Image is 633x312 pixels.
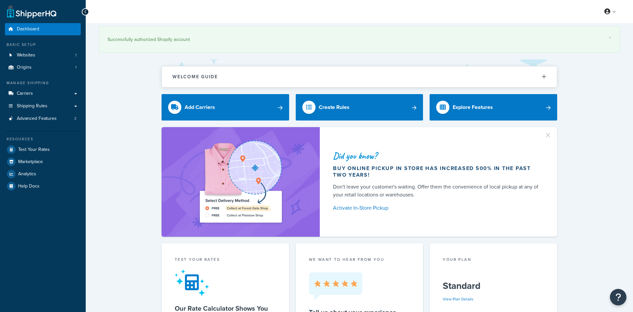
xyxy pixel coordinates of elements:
div: Resources [5,136,81,142]
h2: Welcome Guide [172,74,218,79]
a: Origins1 [5,61,81,74]
li: Websites [5,49,81,61]
div: Successfully authorized Shopify account [107,35,611,44]
span: Analytics [18,171,36,177]
div: Basic Setup [5,42,81,48]
div: Don't leave your customer's waiting. Offer them the convenience of local pickup at any of your re... [333,183,541,199]
a: × [609,35,611,40]
a: Dashboard [5,23,81,35]
span: Marketplace [18,159,43,165]
a: Analytics [5,168,81,180]
div: Did you know? [333,151,541,160]
div: Manage Shipping [5,80,81,86]
span: Dashboard [17,26,39,32]
div: Create Rules [319,103,349,112]
span: Origins [17,65,32,70]
span: 1 [75,65,76,70]
span: Help Docs [18,184,40,189]
a: Advanced Features2 [5,113,81,125]
h5: Standard [443,281,544,291]
div: Add Carriers [185,103,215,112]
span: 2 [74,116,76,121]
a: Test Your Rates [5,144,81,156]
button: Open Resource Center [610,289,626,305]
a: Shipping Rules [5,100,81,112]
a: Add Carriers [162,94,289,121]
span: Advanced Features [17,116,57,121]
a: Marketplace [5,156,81,168]
li: Advanced Features [5,113,81,125]
span: Carriers [17,91,33,96]
div: Buy online pickup in store has increased 500% in the past two years! [333,165,541,178]
a: Create Rules [296,94,423,121]
button: Welcome Guide [162,66,557,87]
span: Websites [17,52,35,58]
p: we want to hear from you [309,257,410,262]
span: Shipping Rules [17,103,47,109]
a: Activate In-Store Pickup [333,203,541,213]
a: Explore Features [430,94,557,121]
a: Help Docs [5,180,81,192]
a: View Plan Details [443,296,473,302]
div: Your Plan [443,257,544,264]
a: Websites1 [5,49,81,61]
img: ad-shirt-map-b0359fc47e01cab431d101c4b569394f6a03f54285957d908178d52f29eb9668.png [181,137,300,227]
span: Test Your Rates [18,147,50,153]
a: Carriers [5,87,81,100]
div: Explore Features [453,103,493,112]
li: Origins [5,61,81,74]
div: Test your rates [175,257,276,264]
span: 1 [75,52,76,58]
